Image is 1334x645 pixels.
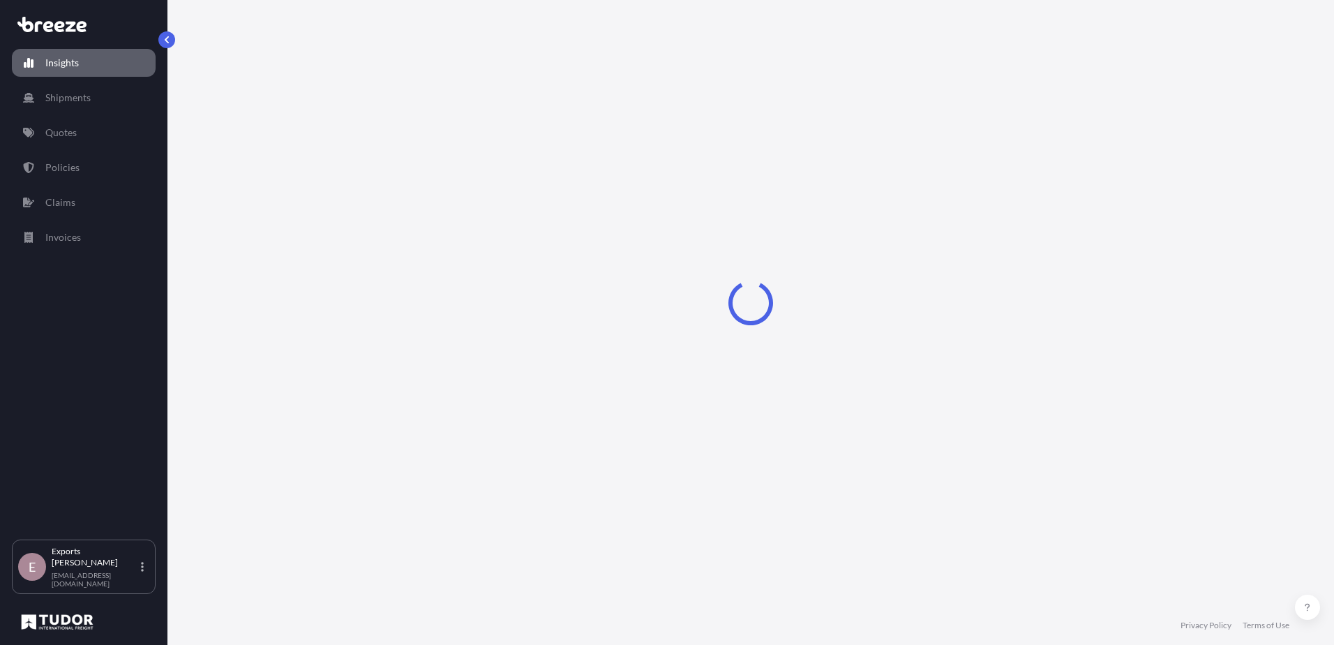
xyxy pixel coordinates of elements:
a: Shipments [12,84,156,112]
a: Terms of Use [1243,620,1289,631]
p: Exports [PERSON_NAME] [52,546,138,568]
a: Invoices [12,223,156,251]
p: Invoices [45,230,81,244]
a: Policies [12,154,156,181]
a: Claims [12,188,156,216]
span: E [29,560,36,574]
p: [EMAIL_ADDRESS][DOMAIN_NAME] [52,571,138,588]
p: Policies [45,161,80,175]
a: Quotes [12,119,156,147]
a: Insights [12,49,156,77]
p: Insights [45,56,79,70]
p: Quotes [45,126,77,140]
a: Privacy Policy [1181,620,1231,631]
p: Shipments [45,91,91,105]
img: organization-logo [17,611,97,633]
p: Claims [45,195,75,209]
